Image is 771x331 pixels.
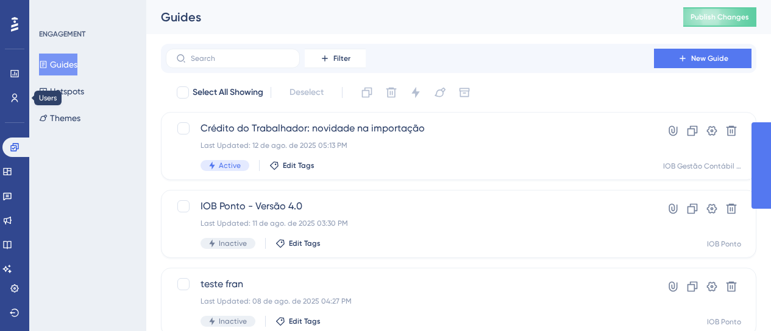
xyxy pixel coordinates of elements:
span: Active [219,161,241,170]
button: Themes [39,107,80,129]
span: Crédito do Trabalhador: novidade na importação [201,121,619,136]
span: IOB Ponto - Versão 4.0 [201,199,619,214]
span: Edit Tags [289,239,321,248]
button: Edit Tags [269,161,314,170]
button: Edit Tags [275,239,321,248]
div: Last Updated: 12 de ago. de 2025 05:13 PM [201,141,619,150]
button: Filter [305,49,366,68]
span: Inactive [219,316,247,326]
div: IOB Gestão Contábil 4.0 [663,161,741,171]
button: Publish Changes [683,7,756,27]
div: Last Updated: 11 de ago. de 2025 03:30 PM [201,218,619,228]
button: New Guide [654,49,751,68]
span: Filter [333,54,350,63]
span: Edit Tags [283,161,314,170]
button: Edit Tags [275,316,321,326]
span: Select All Showing [193,85,263,100]
span: Inactive [219,239,247,248]
span: Edit Tags [289,316,321,326]
button: Deselect [279,82,335,103]
div: ENGAGEMENT [39,29,85,39]
span: New Guide [691,54,728,63]
div: Guides [161,9,653,26]
span: Deselect [290,85,324,100]
iframe: UserGuiding AI Assistant Launcher [720,283,756,319]
div: IOB Ponto [707,317,741,327]
div: IOB Ponto [707,239,741,249]
input: Search [191,54,290,63]
button: Hotspots [39,80,84,102]
span: teste fran [201,277,619,291]
span: Publish Changes [691,12,749,22]
div: Last Updated: 08 de ago. de 2025 04:27 PM [201,296,619,306]
button: Guides [39,54,77,75]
